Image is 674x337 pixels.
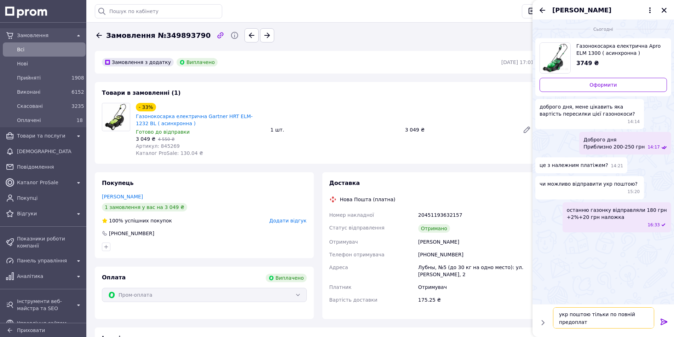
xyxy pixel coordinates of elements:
span: Інструменти веб-майстра та SEO [17,298,71,312]
span: Отримувач [329,239,358,245]
span: 6152 [71,89,84,95]
div: Отримувач [417,281,535,294]
div: 1 замовлення у вас на 3 049 ₴ [102,203,187,211]
span: 16:33 12.08.2025 [647,222,660,228]
div: [PHONE_NUMBER] [417,248,535,261]
img: 6645038323_w640_h640_gazonokosilka-elektricheskaya-apro.jpg [540,43,570,73]
textarea: укр поштою тільки по повній предоплат [553,307,654,329]
span: Товари в замовленні (1) [102,89,181,96]
span: 3 049 ₴ [136,136,155,142]
div: 1 шт. [267,125,402,135]
div: 175.25 ₴ [417,294,535,306]
span: Платник [329,284,352,290]
div: успішних покупок [102,217,172,224]
span: 14:21 12.08.2025 [611,163,623,169]
div: Нова Пошта (платна) [338,196,397,203]
div: Лубны, №5 (до 30 кг на одно место): ул. [PERSON_NAME], 2 [417,261,535,281]
span: Замовлення №349893790 [106,30,211,41]
span: це з належним платіжем? [540,162,608,169]
div: Виплачено [177,58,218,66]
span: чи можливо відправити укр поштою? [540,180,638,187]
span: Відгуки [17,210,71,217]
span: останню газонку відправляли 180 грн +2%+20 грн наложка [567,207,667,221]
span: Каталог ProSale: 130.04 ₴ [136,150,203,156]
a: Редагувати [520,123,534,137]
a: Газонокосарка електрична Gartner HRT ELM-1232 BL ( асинхронна ) [136,114,253,126]
span: Каталог ProSale [17,179,71,186]
span: 15:20 12.08.2025 [628,189,640,195]
span: Показники роботи компанії [17,235,83,249]
a: Оформити [540,78,667,92]
span: Всi [17,46,83,53]
span: 18 [76,117,83,123]
span: Повідомлення [17,163,83,170]
div: 3 049 ₴ [402,125,517,135]
span: [PERSON_NAME] [552,6,611,15]
div: Замовлення з додатку [102,58,174,66]
button: Показати кнопки [538,318,547,327]
button: Закрити [660,6,668,14]
button: [PERSON_NAME] [552,6,654,15]
span: Виконані [17,88,69,95]
div: Отримано [418,224,450,233]
span: 14:14 12.08.2025 [628,119,640,125]
span: [DEMOGRAPHIC_DATA] [17,148,71,155]
span: Приховати [17,327,45,333]
img: Газонокосарка електрична Gartner HRT ELM-1232 BL ( асинхронна ) [102,103,130,131]
span: Доброго дня Приблизно 200-250 грн [583,136,645,150]
a: [PERSON_NAME] [102,194,143,199]
button: Чат [522,4,554,18]
span: Покупці [17,194,83,202]
span: Телефон отримувача [329,252,385,257]
span: Статус відправлення [329,225,385,231]
span: Готово до відправки [136,129,190,135]
span: Нові [17,60,83,67]
span: Сьогодні [591,27,616,33]
span: Товари та послуги [17,132,71,139]
span: Замовлення [17,32,71,39]
span: Скасовані [17,103,69,110]
span: Управління сайтом [17,320,71,327]
span: Доставка [329,180,360,186]
div: 20451193632157 [417,209,535,221]
span: Панель управління [17,257,71,264]
a: Переглянути товар [540,42,667,74]
div: [PHONE_NUMBER] [108,230,155,237]
button: Назад [538,6,547,14]
span: Вартість доставки [329,297,378,303]
span: 3749 ₴ [576,60,599,66]
span: Прийняті [17,74,69,81]
div: - 33% [136,103,156,111]
div: Виплачено [266,274,307,282]
span: доброго дня, мене цікавить яка вартість пересилки цієї газонокоси? [540,103,640,117]
time: [DATE] 17:01 [501,59,534,65]
span: 14:17 12.08.2025 [647,144,660,150]
span: 100% [109,218,123,223]
span: Аналітика [17,273,71,280]
span: Артикул: 845269 [136,143,180,149]
span: 4 550 ₴ [158,137,174,142]
span: Газонокосарка електрична Apro ELM 1300 ( асинхронна ) [576,42,661,57]
span: Покупець [102,180,134,186]
input: Пошук по кабінету [95,4,222,18]
span: Оплачені [17,117,69,124]
span: Додати відгук [269,218,306,223]
div: 12.08.2025 [535,25,671,33]
div: [PERSON_NAME] [417,236,535,248]
span: 3235 [71,103,84,109]
span: 1908 [71,75,84,81]
span: Оплата [102,274,126,281]
span: Номер накладної [329,212,374,218]
span: Адреса [329,265,348,270]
